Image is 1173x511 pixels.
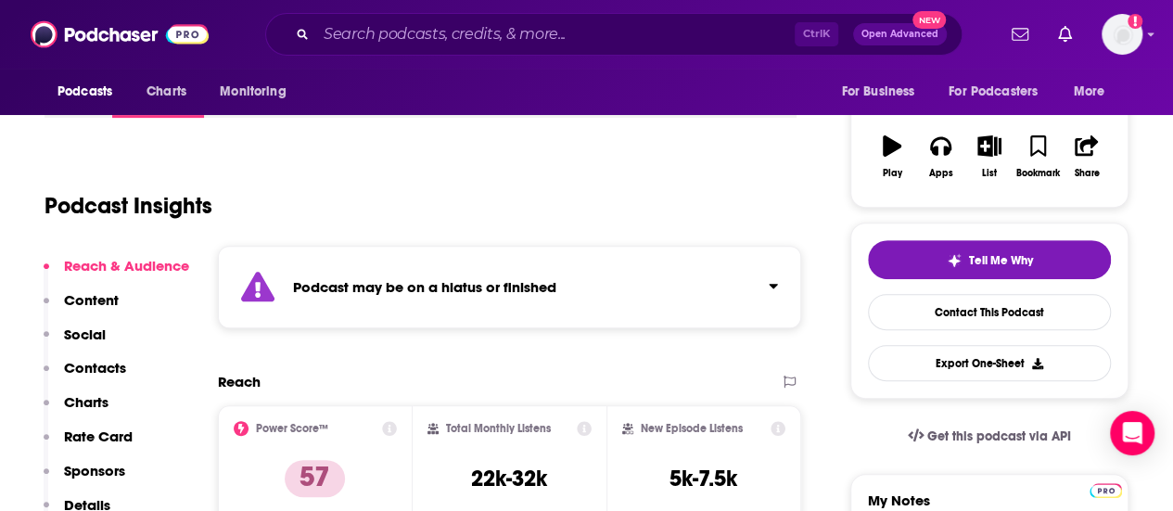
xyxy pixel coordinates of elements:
button: open menu [937,74,1065,109]
h1: Podcast Insights [45,192,212,220]
button: Reach & Audience [44,257,189,291]
a: Show notifications dropdown [1051,19,1079,50]
img: Podchaser Pro [1090,483,1122,498]
button: open menu [45,74,136,109]
p: Social [64,326,106,343]
span: Podcasts [57,79,112,105]
button: Rate Card [44,428,133,462]
button: Show profile menu [1102,14,1142,55]
a: Contact This Podcast [868,294,1111,330]
p: Content [64,291,119,309]
button: tell me why sparkleTell Me Why [868,240,1111,279]
div: Bookmark [1016,168,1060,179]
button: Content [44,291,119,326]
strong: Podcast may be on a hiatus or finished [293,278,556,296]
span: Tell Me Why [969,253,1033,268]
span: New [912,11,946,29]
p: Rate Card [64,428,133,445]
div: Play [883,168,902,179]
h2: Reach [218,373,261,390]
span: For Business [841,79,914,105]
button: Bookmark [1014,123,1062,190]
p: Contacts [64,359,126,377]
p: 57 [285,460,345,497]
button: Export One-Sheet [868,345,1111,381]
p: Charts [64,393,108,411]
span: Ctrl K [795,22,838,46]
button: open menu [828,74,937,109]
span: For Podcasters [949,79,1038,105]
span: More [1074,79,1105,105]
p: Sponsors [64,462,125,479]
p: Reach & Audience [64,257,189,275]
a: Pro website [1090,480,1122,498]
button: Apps [916,123,964,190]
div: List [982,168,997,179]
span: Charts [147,79,186,105]
h2: Total Monthly Listens [446,422,551,435]
button: open menu [1061,74,1128,109]
button: Sponsors [44,462,125,496]
a: Show notifications dropdown [1004,19,1036,50]
a: Charts [134,74,198,109]
h2: New Episode Listens [641,422,743,435]
button: Open AdvancedNew [853,23,947,45]
div: Search podcasts, credits, & more... [265,13,963,56]
span: Open Advanced [861,30,938,39]
div: Share [1074,168,1099,179]
div: Open Intercom Messenger [1110,411,1154,455]
h3: 22k-32k [471,465,547,492]
a: Get this podcast via API [893,414,1086,459]
img: tell me why sparkle [947,253,962,268]
h2: Power Score™ [256,422,328,435]
button: Charts [44,393,108,428]
span: Get this podcast via API [927,428,1071,444]
button: Social [44,326,106,360]
svg: Add a profile image [1128,14,1142,29]
button: List [965,123,1014,190]
button: Share [1063,123,1111,190]
button: Contacts [44,359,126,393]
img: User Profile [1102,14,1142,55]
section: Click to expand status details [218,246,801,328]
div: Apps [929,168,953,179]
button: open menu [207,74,310,109]
input: Search podcasts, credits, & more... [316,19,795,49]
span: Monitoring [220,79,286,105]
span: Logged in as hannah.bishop [1102,14,1142,55]
button: Play [868,123,916,190]
img: Podchaser - Follow, Share and Rate Podcasts [31,17,209,52]
h3: 5k-7.5k [669,465,737,492]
